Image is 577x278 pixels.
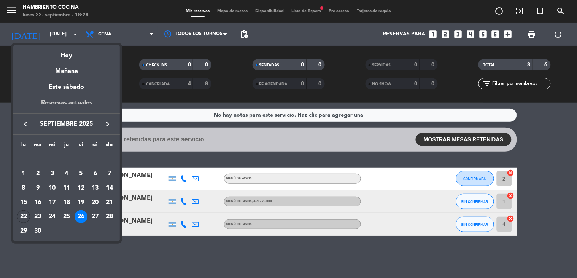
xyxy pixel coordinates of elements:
div: 7 [103,167,116,180]
td: 17 de septiembre de 2025 [45,195,59,210]
td: 23 de septiembre de 2025 [31,209,45,224]
div: 26 [75,210,87,223]
td: 10 de septiembre de 2025 [45,181,59,195]
div: 30 [32,225,45,238]
div: Mañana [13,61,120,76]
td: 18 de septiembre de 2025 [59,195,74,210]
div: 29 [17,225,30,238]
td: 25 de septiembre de 2025 [59,209,74,224]
td: 5 de septiembre de 2025 [74,166,88,181]
div: Reservas actuales [13,98,120,113]
div: 4 [60,167,73,180]
div: Hoy [13,45,120,61]
th: domingo [102,141,117,152]
div: 9 [32,182,45,195]
td: 29 de septiembre de 2025 [16,224,31,238]
th: viernes [74,141,88,152]
div: 6 [89,167,102,180]
div: 1 [17,167,30,180]
i: keyboard_arrow_right [103,120,112,129]
th: lunes [16,141,31,152]
div: 24 [46,210,59,223]
div: 21 [103,196,116,209]
th: jueves [59,141,74,152]
i: keyboard_arrow_left [21,120,30,129]
div: 20 [89,196,102,209]
td: 11 de septiembre de 2025 [59,181,74,195]
td: 22 de septiembre de 2025 [16,209,31,224]
td: 1 de septiembre de 2025 [16,166,31,181]
div: Este sábado [13,77,120,98]
td: 16 de septiembre de 2025 [31,195,45,210]
td: 15 de septiembre de 2025 [16,195,31,210]
div: 18 [60,196,73,209]
div: 27 [89,210,102,223]
div: 5 [75,167,87,180]
td: 7 de septiembre de 2025 [102,166,117,181]
td: 21 de septiembre de 2025 [102,195,117,210]
td: 26 de septiembre de 2025 [74,209,88,224]
button: keyboard_arrow_right [101,119,114,129]
div: 15 [17,196,30,209]
td: 8 de septiembre de 2025 [16,181,31,195]
td: 13 de septiembre de 2025 [88,181,103,195]
td: 12 de septiembre de 2025 [74,181,88,195]
td: 3 de septiembre de 2025 [45,166,59,181]
div: 11 [60,182,73,195]
div: 17 [46,196,59,209]
td: 27 de septiembre de 2025 [88,209,103,224]
td: SEP. [16,152,117,167]
div: 8 [17,182,30,195]
td: 2 de septiembre de 2025 [31,166,45,181]
div: 2 [32,167,45,180]
div: 19 [75,196,87,209]
th: sábado [88,141,103,152]
td: 28 de septiembre de 2025 [102,209,117,224]
td: 6 de septiembre de 2025 [88,166,103,181]
td: 19 de septiembre de 2025 [74,195,88,210]
th: martes [31,141,45,152]
div: 3 [46,167,59,180]
td: 14 de septiembre de 2025 [102,181,117,195]
div: 25 [60,210,73,223]
div: 12 [75,182,87,195]
td: 24 de septiembre de 2025 [45,209,59,224]
div: 28 [103,210,116,223]
div: 22 [17,210,30,223]
td: 30 de septiembre de 2025 [31,224,45,238]
td: 9 de septiembre de 2025 [31,181,45,195]
th: miércoles [45,141,59,152]
td: 20 de septiembre de 2025 [88,195,103,210]
div: 10 [46,182,59,195]
button: keyboard_arrow_left [19,119,32,129]
div: 16 [32,196,45,209]
span: septiembre 2025 [32,119,101,129]
div: 23 [32,210,45,223]
div: 14 [103,182,116,195]
div: 13 [89,182,102,195]
td: 4 de septiembre de 2025 [59,166,74,181]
